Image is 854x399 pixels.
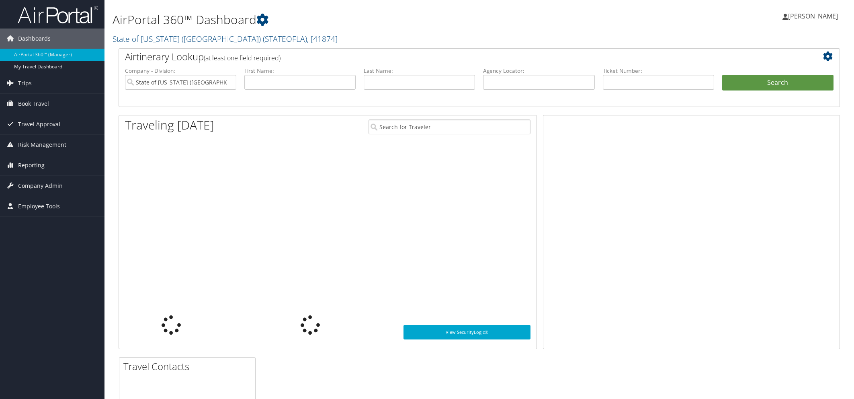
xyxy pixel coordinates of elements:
[125,117,214,134] h1: Traveling [DATE]
[244,67,356,75] label: First Name:
[123,360,255,373] h2: Travel Contacts
[364,67,475,75] label: Last Name:
[483,67,594,75] label: Agency Locator:
[263,33,307,44] span: ( STATEOFLA )
[722,75,834,91] button: Search
[788,12,838,21] span: [PERSON_NAME]
[18,135,66,155] span: Risk Management
[603,67,714,75] label: Ticket Number:
[18,196,60,216] span: Employee Tools
[369,119,530,134] input: Search for Traveler
[307,33,338,44] span: , [ 41874 ]
[18,94,49,114] span: Book Travel
[403,325,530,339] a: View SecurityLogic®
[125,67,236,75] label: Company - Division:
[782,4,846,28] a: [PERSON_NAME]
[113,11,602,28] h1: AirPortal 360™ Dashboard
[18,114,60,134] span: Travel Approval
[18,73,32,93] span: Trips
[18,5,98,24] img: airportal-logo.png
[125,50,774,64] h2: Airtinerary Lookup
[18,29,51,49] span: Dashboards
[18,176,63,196] span: Company Admin
[204,53,281,62] span: (at least one field required)
[18,155,45,175] span: Reporting
[113,33,338,44] a: State of [US_STATE] ([GEOGRAPHIC_DATA])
